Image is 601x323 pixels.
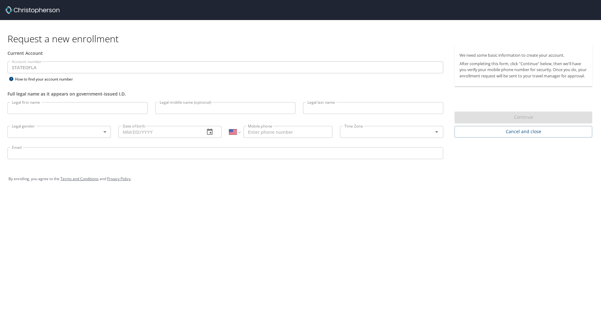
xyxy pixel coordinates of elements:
p: We need some basic information to create your account. [460,52,587,58]
h1: Request a new enrollment [8,33,597,45]
button: Open [432,128,441,136]
a: Privacy Policy [107,176,131,181]
div: Full legal name as it appears on government-issued I.D. [8,91,443,97]
img: cbt logo [5,6,59,14]
div: By enrolling, you agree to the and . [8,171,593,187]
input: Enter phone number [244,126,332,138]
input: MM/DD/YYYY [118,126,200,138]
button: Cancel and close [455,126,592,138]
span: Cancel and close [460,128,587,136]
div: ​ [8,126,111,138]
a: Terms and Conditions [60,176,99,181]
p: After completing this form, click "Continue" below, then we'll have you verify your mobile phone ... [460,61,587,79]
div: Current Account [8,50,443,56]
div: How to find your account number [8,75,86,83]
